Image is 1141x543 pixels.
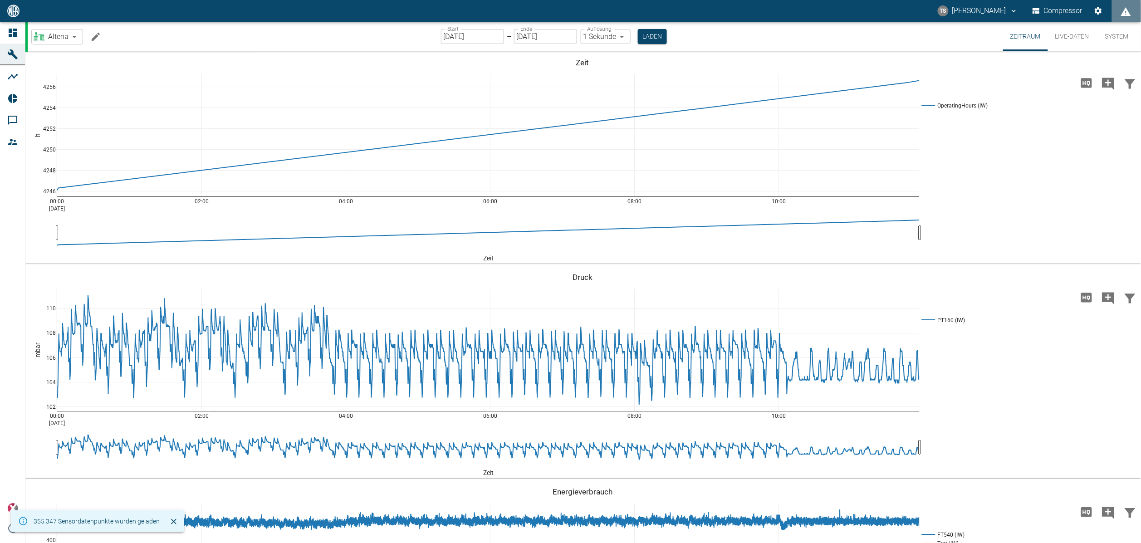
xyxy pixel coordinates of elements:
[7,503,18,514] img: Xplore Logo
[1119,500,1141,524] button: Daten filtern
[1090,3,1107,19] button: Einstellungen
[1076,78,1097,87] span: Hohe Auflösung
[1097,286,1119,309] button: Kommentar hinzufügen
[1097,22,1137,51] button: System
[1076,293,1097,301] span: Hohe Auflösung
[1097,500,1119,524] button: Kommentar hinzufügen
[34,31,69,42] a: Altena
[1003,22,1048,51] button: Zeitraum
[520,25,532,33] label: Ende
[1031,3,1085,19] button: Compressor
[581,29,631,44] div: 1 Sekunde
[87,28,105,46] button: Machine bearbeiten
[34,513,160,529] div: 355.347 Sensordatenpunkte wurden geladen
[938,5,949,16] div: TS
[48,31,69,42] span: Altena
[1119,286,1141,309] button: Daten filtern
[638,29,667,44] button: Laden
[1076,507,1097,516] span: Hohe Auflösung
[447,25,459,33] label: Start
[441,29,504,44] input: DD.MM.YYYY
[1048,22,1097,51] button: Live-Daten
[1097,71,1119,95] button: Kommentar hinzufügen
[587,25,612,33] label: Auflösung
[507,31,511,42] p: –
[167,515,181,528] button: Schließen
[936,3,1019,19] button: timo.streitbuerger@arcanum-energy.de
[514,29,577,44] input: DD.MM.YYYY
[1119,71,1141,95] button: Daten filtern
[6,5,20,17] img: logo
